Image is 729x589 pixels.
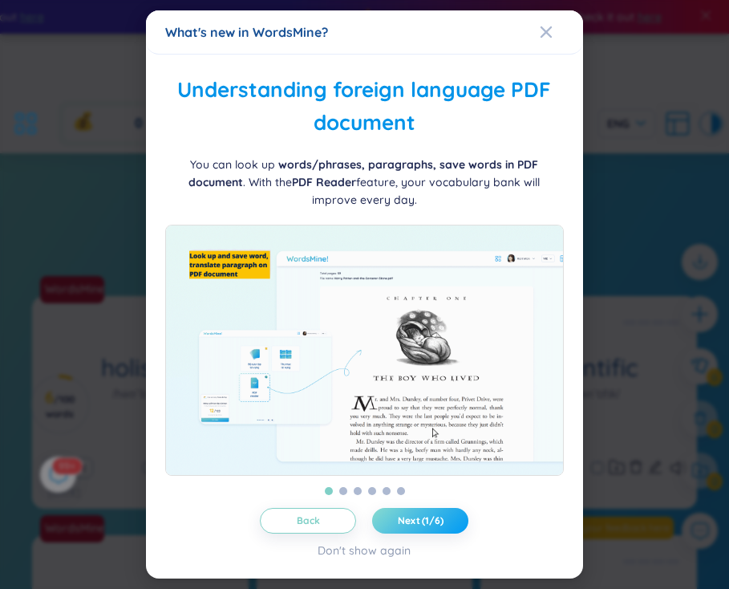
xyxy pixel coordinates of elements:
button: 4 [368,487,376,495]
span: Back [297,514,320,527]
div: What's new in WordsMine? [165,23,564,41]
b: words/phrases, paragraphs, save words in PDF document [188,157,538,189]
button: 5 [383,487,391,495]
button: 3 [354,487,362,495]
div: Don't show again [318,542,411,559]
span: Next (1/6) [398,514,443,527]
button: Next (1/6) [372,508,468,534]
button: Close [540,10,583,54]
span: You can look up . With the feature, your vocabulary bank will improve every day. [188,157,540,207]
button: Back [260,508,356,534]
button: 6 [397,487,405,495]
button: 2 [339,487,347,495]
h2: Understanding foreign language PDF document [165,74,564,140]
b: PDF Reader [292,175,356,189]
button: 1 [325,487,333,495]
